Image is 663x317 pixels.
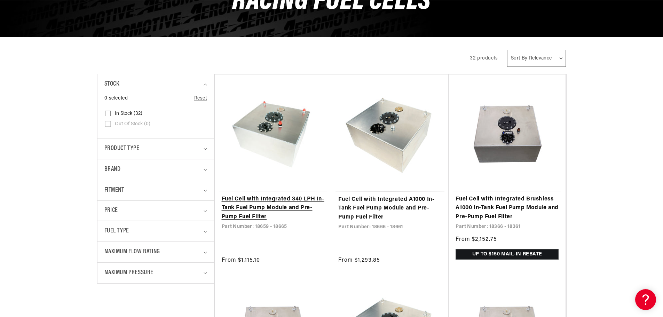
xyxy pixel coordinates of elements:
[104,180,207,201] summary: Fitment (0 selected)
[338,195,442,222] a: Fuel Cell with Integrated A1000 In-Tank Fuel Pump Module and Pre-Pump Fuel Filter
[222,195,325,222] a: Fuel Cell with Integrated 340 LPH In-Tank Fuel Pump Module and Pre-Pump Fuel Filter
[104,242,207,262] summary: Maximum Flow Rating (0 selected)
[104,226,129,236] span: Fuel Type
[470,56,498,61] span: 32 products
[104,165,121,175] span: Brand
[104,201,207,221] summary: Price
[104,263,207,283] summary: Maximum Pressure (0 selected)
[104,206,118,215] span: Price
[104,185,124,196] span: Fitment
[104,138,207,159] summary: Product type (0 selected)
[115,121,150,127] span: Out of stock (0)
[104,144,140,154] span: Product type
[194,95,207,102] a: Reset
[104,247,160,257] span: Maximum Flow Rating
[104,95,128,102] span: 0 selected
[104,74,207,95] summary: Stock (0 selected)
[104,159,207,180] summary: Brand (0 selected)
[456,195,559,222] a: Fuel Cell with Integrated Brushless A1000 In-Tank Fuel Pump Module and Pre-Pump Fuel Filter
[104,268,154,278] span: Maximum Pressure
[115,111,142,117] span: In stock (32)
[104,221,207,241] summary: Fuel Type (0 selected)
[104,79,119,89] span: Stock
